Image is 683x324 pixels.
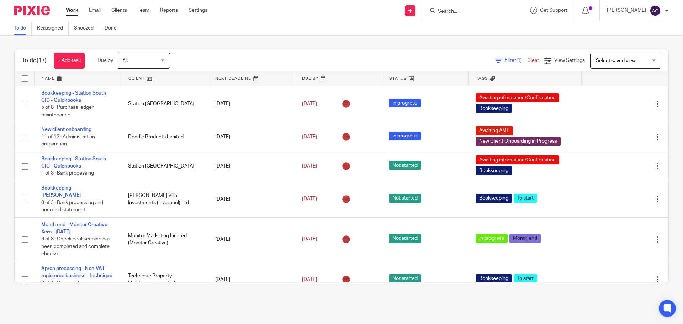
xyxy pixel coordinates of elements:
[476,76,488,80] span: Tags
[41,186,81,198] a: Bookkeeping - [PERSON_NAME]
[476,93,559,102] span: Awaiting information/Confirmation
[516,58,522,63] span: (1)
[54,53,85,69] a: + Add task
[138,7,149,14] a: Team
[37,58,47,63] span: (17)
[389,161,421,170] span: Not started
[607,7,646,14] p: [PERSON_NAME]
[22,57,47,64] h1: To do
[302,237,317,242] span: [DATE]
[208,217,295,261] td: [DATE]
[89,7,101,14] a: Email
[476,274,512,283] span: Bookkeeping
[476,104,512,113] span: Bookkeeping
[389,99,421,107] span: In progress
[540,8,567,13] span: Get Support
[650,5,661,16] img: svg%3E
[97,57,113,64] p: Due by
[14,6,50,15] img: Pixie
[121,261,208,298] td: Technique Property Maintenance Limited
[121,181,208,217] td: [PERSON_NAME] Villa Investments (Liverpool) Ltd
[160,7,178,14] a: Reports
[41,91,106,103] a: Bookkeeping - Station South CIC - Quickbooks
[437,9,501,15] input: Search
[389,274,421,283] span: Not started
[105,21,122,35] a: Done
[37,21,69,35] a: Reassigned
[41,134,95,147] span: 11 of 12 · Administration preparation
[302,101,317,106] span: [DATE]
[389,132,421,140] span: In progress
[302,197,317,202] span: [DATE]
[596,58,636,63] span: Select saved view
[476,234,508,243] span: In progress
[476,194,512,203] span: Bookkeeping
[476,166,512,175] span: Bookkeeping
[208,152,295,181] td: [DATE]
[208,122,295,152] td: [DATE]
[41,200,103,213] span: 0 of 3 · Bank processing and uncoded statement
[41,222,110,234] a: Month end - Monitor Creative - Xero - [DATE]
[14,21,32,35] a: To do
[189,7,207,14] a: Settings
[476,137,561,146] span: New Client Onboarding in Progress
[41,237,110,256] span: 6 of 8 · Check bookkeeping has been completed and complete checks
[208,181,295,217] td: [DATE]
[476,126,513,135] span: Awaiting AML
[514,194,537,203] span: To start
[121,217,208,261] td: Monitor Marketing Limited (Monitor Creative)
[41,281,90,293] span: 0 of 1 · Process Apron transactions
[41,266,112,278] a: Apron processing - Non-VAT registered business - Technique
[505,58,527,63] span: Filter
[41,105,94,117] span: 5 of 8 · Purchase ledger maintenance
[74,21,99,35] a: Snoozed
[121,86,208,122] td: Station [GEOGRAPHIC_DATA]
[121,152,208,181] td: Station [GEOGRAPHIC_DATA]
[121,122,208,152] td: Doodle Products Limited
[208,86,295,122] td: [DATE]
[514,274,537,283] span: To start
[41,171,94,176] span: 1 of 8 · Bank processing
[302,134,317,139] span: [DATE]
[302,164,317,169] span: [DATE]
[527,58,539,63] a: Clear
[509,234,541,243] span: Month end
[476,155,559,164] span: Awaiting information/Confirmation
[389,234,421,243] span: Not started
[302,277,317,282] span: [DATE]
[41,156,106,169] a: Bookkeeping - Station South CIC - Quickbooks
[111,7,127,14] a: Clients
[389,194,421,203] span: Not started
[554,58,585,63] span: View Settings
[41,127,91,132] a: New client onboarding
[66,7,78,14] a: Work
[208,261,295,298] td: [DATE]
[122,58,128,63] span: All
